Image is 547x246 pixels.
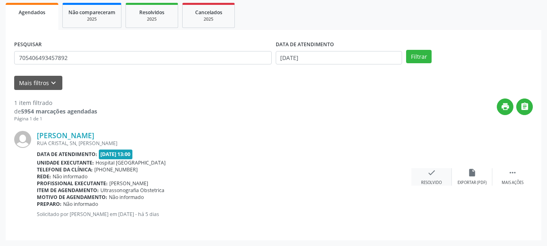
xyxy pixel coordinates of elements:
button: print [497,98,513,115]
input: Selecione um intervalo [276,51,402,65]
span: Não compareceram [68,9,115,16]
span: Não informado [63,201,98,207]
div: Exportar (PDF) [458,180,487,186]
i:  [520,102,529,111]
span: [PHONE_NUMBER] [94,166,138,173]
strong: 5954 marcações agendadas [21,107,97,115]
label: DATA DE ATENDIMENTO [276,39,334,51]
div: 2025 [68,16,115,22]
b: Unidade executante: [37,159,94,166]
span: Não informado [53,173,87,180]
div: Resolvido [421,180,442,186]
input: Nome, CNS [14,51,272,65]
label: PESQUISAR [14,39,42,51]
i: keyboard_arrow_down [49,79,58,88]
div: 2025 [132,16,172,22]
i: print [501,102,510,111]
button: Filtrar [406,50,432,64]
span: Ultrassonografia Obstetrica [100,187,164,194]
img: img [14,131,31,148]
div: 2025 [188,16,229,22]
div: 1 item filtrado [14,98,97,107]
b: Preparo: [37,201,62,207]
span: Agendados [19,9,45,16]
b: Telefone da clínica: [37,166,93,173]
span: Cancelados [195,9,222,16]
div: Página 1 de 1 [14,116,97,122]
p: Solicitado por [PERSON_NAME] em [DATE] - há 5 dias [37,211,411,218]
button:  [516,98,533,115]
div: Mais ações [502,180,524,186]
span: Não informado [109,194,144,201]
i:  [508,168,517,177]
span: Resolvidos [139,9,164,16]
b: Profissional executante: [37,180,108,187]
div: RUA CRISTAL, SN, [PERSON_NAME] [37,140,411,147]
span: [PERSON_NAME] [109,180,148,187]
b: Rede: [37,173,51,180]
i: insert_drive_file [468,168,477,177]
span: Hospital [GEOGRAPHIC_DATA] [96,159,166,166]
b: Item de agendamento: [37,187,99,194]
i: check [427,168,436,177]
div: de [14,107,97,116]
b: Motivo de agendamento: [37,194,107,201]
a: [PERSON_NAME] [37,131,94,140]
span: [DATE] 13:00 [99,150,133,159]
button: Mais filtroskeyboard_arrow_down [14,76,62,90]
b: Data de atendimento: [37,151,97,158]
